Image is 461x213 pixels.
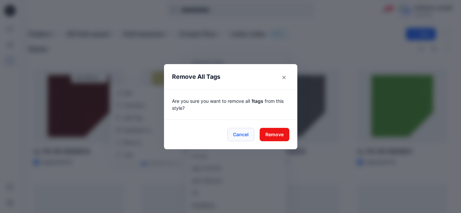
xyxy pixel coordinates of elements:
span: 1 tags [251,98,263,104]
button: Close [279,72,289,83]
p: Are you sure you want to remove all from this style? [172,97,289,112]
button: Cancel [227,128,254,141]
button: Remove [260,128,289,141]
header: Remove All Tags [164,64,297,89]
